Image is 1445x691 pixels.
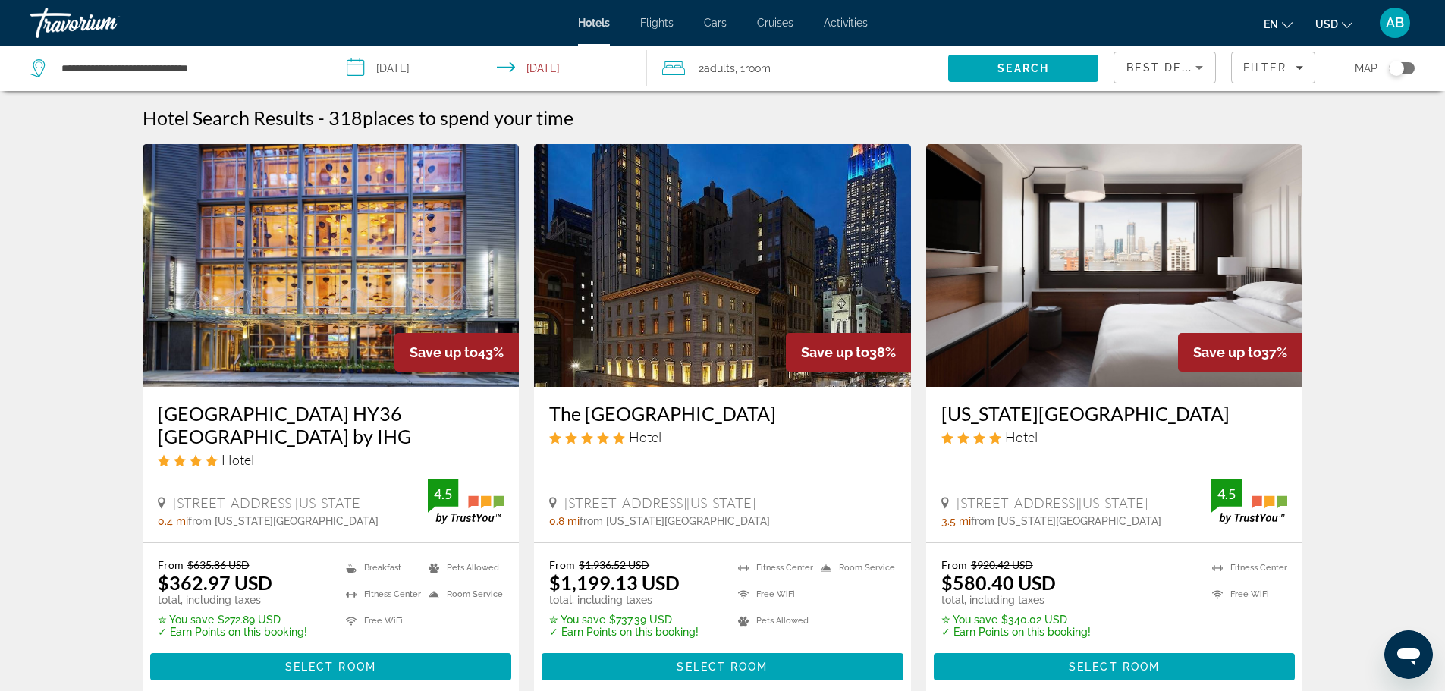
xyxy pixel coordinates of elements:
[187,558,250,571] del: $635.86 USD
[549,402,896,425] a: The [GEOGRAPHIC_DATA]
[1193,344,1261,360] span: Save up to
[1384,630,1433,679] iframe: Button to launch messaging window
[549,614,605,626] span: ✮ You save
[813,558,896,577] li: Room Service
[428,479,504,524] img: TrustYou guest rating badge
[934,657,1296,674] a: Select Room
[143,144,520,387] img: Crowne Plaza HY36 Midtown Manhattan by IHG
[150,657,512,674] a: Select Room
[158,451,504,468] div: 4 star Hotel
[1211,479,1287,524] img: TrustYou guest rating badge
[150,653,512,680] button: Select Room
[534,144,911,387] img: The Fifth Avenue Hotel
[338,611,421,630] li: Free WiFi
[941,571,1056,594] ins: $580.40 USD
[1315,13,1352,35] button: Change currency
[941,614,1091,626] p: $340.02 USD
[421,558,504,577] li: Pets Allowed
[1231,52,1315,83] button: Filters
[1264,18,1278,30] span: en
[1126,58,1203,77] mat-select: Sort by
[730,585,813,604] li: Free WiFi
[328,106,573,129] h2: 318
[745,62,771,74] span: Room
[285,661,376,673] span: Select Room
[941,626,1091,638] p: ✓ Earn Points on this booking!
[1375,7,1415,39] button: User Menu
[1264,13,1293,35] button: Change language
[158,626,307,638] p: ✓ Earn Points on this booking!
[735,58,771,79] span: , 1
[1315,18,1338,30] span: USD
[158,402,504,448] a: [GEOGRAPHIC_DATA] HY36 [GEOGRAPHIC_DATA] by IHG
[1205,585,1287,604] li: Free WiFi
[1211,485,1242,503] div: 4.5
[338,585,421,604] li: Fitness Center
[549,594,699,606] p: total, including taxes
[677,661,768,673] span: Select Room
[60,57,308,80] input: Search hotel destination
[542,653,903,680] button: Select Room
[158,614,307,626] p: $272.89 USD
[926,144,1303,387] img: New York Marriott Downtown
[338,558,421,577] li: Breakfast
[421,585,504,604] li: Room Service
[704,17,727,29] a: Cars
[1386,15,1404,30] span: AB
[158,594,307,606] p: total, including taxes
[1005,429,1038,445] span: Hotel
[757,17,793,29] a: Cruises
[188,515,379,527] span: from [US_STATE][GEOGRAPHIC_DATA]
[578,17,610,29] a: Hotels
[331,46,648,91] button: Select check in and out date
[941,402,1288,425] a: [US_STATE][GEOGRAPHIC_DATA]
[549,515,580,527] span: 0.8 mi
[941,429,1288,445] div: 4 star Hotel
[363,106,573,129] span: places to spend your time
[221,451,254,468] span: Hotel
[1205,558,1287,577] li: Fitness Center
[158,571,272,594] ins: $362.97 USD
[428,485,458,503] div: 4.5
[640,17,674,29] a: Flights
[394,333,519,372] div: 43%
[941,614,997,626] span: ✮ You save
[549,626,699,638] p: ✓ Earn Points on this booking!
[1126,61,1205,74] span: Best Deals
[549,429,896,445] div: 5 star Hotel
[30,3,182,42] a: Travorium
[948,55,1098,82] button: Search
[1243,61,1286,74] span: Filter
[549,558,575,571] span: From
[1377,61,1415,75] button: Toggle map
[1178,333,1302,372] div: 37%
[549,614,699,626] p: $737.39 USD
[730,558,813,577] li: Fitness Center
[143,106,314,129] h1: Hotel Search Results
[941,558,967,571] span: From
[158,558,184,571] span: From
[941,594,1091,606] p: total, including taxes
[786,333,911,372] div: 38%
[318,106,325,129] span: -
[997,62,1049,74] span: Search
[542,657,903,674] a: Select Room
[704,62,735,74] span: Adults
[579,558,649,571] del: $1,936.52 USD
[580,515,770,527] span: from [US_STATE][GEOGRAPHIC_DATA]
[549,571,680,594] ins: $1,199.13 USD
[564,495,755,511] span: [STREET_ADDRESS][US_STATE]
[941,515,971,527] span: 3.5 mi
[158,515,188,527] span: 0.4 mi
[971,558,1033,571] del: $920.42 USD
[824,17,868,29] a: Activities
[173,495,364,511] span: [STREET_ADDRESS][US_STATE]
[699,58,735,79] span: 2
[647,46,948,91] button: Travelers: 2 adults, 0 children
